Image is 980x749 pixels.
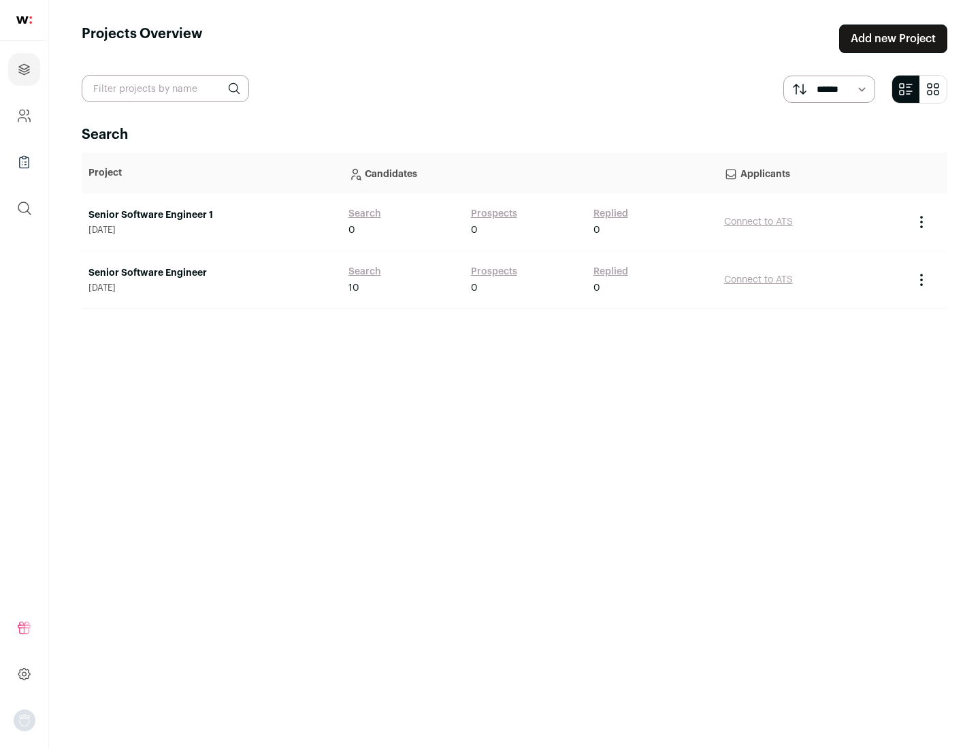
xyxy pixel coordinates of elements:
[348,265,381,278] a: Search
[471,223,478,237] span: 0
[348,281,359,295] span: 10
[88,208,335,222] a: Senior Software Engineer 1
[14,710,35,731] img: nopic.png
[348,159,710,187] p: Candidates
[593,281,600,295] span: 0
[593,265,628,278] a: Replied
[593,223,600,237] span: 0
[471,207,517,221] a: Prospects
[348,207,381,221] a: Search
[88,283,335,293] span: [DATE]
[14,710,35,731] button: Open dropdown
[16,16,32,24] img: wellfound-shorthand-0d5821cbd27db2630d0214b213865d53afaa358527fdda9d0ea32b1df1b89c2c.svg
[88,266,335,280] a: Senior Software Engineer
[913,214,930,230] button: Project Actions
[88,166,335,180] p: Project
[471,265,517,278] a: Prospects
[348,223,355,237] span: 0
[724,159,900,187] p: Applicants
[593,207,628,221] a: Replied
[839,25,947,53] a: Add new Project
[724,275,793,285] a: Connect to ATS
[471,281,478,295] span: 0
[8,146,40,178] a: Company Lists
[8,99,40,132] a: Company and ATS Settings
[724,217,793,227] a: Connect to ATS
[82,125,947,144] h2: Search
[82,75,249,102] input: Filter projects by name
[82,25,203,53] h1: Projects Overview
[913,272,930,288] button: Project Actions
[88,225,335,236] span: [DATE]
[8,53,40,86] a: Projects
